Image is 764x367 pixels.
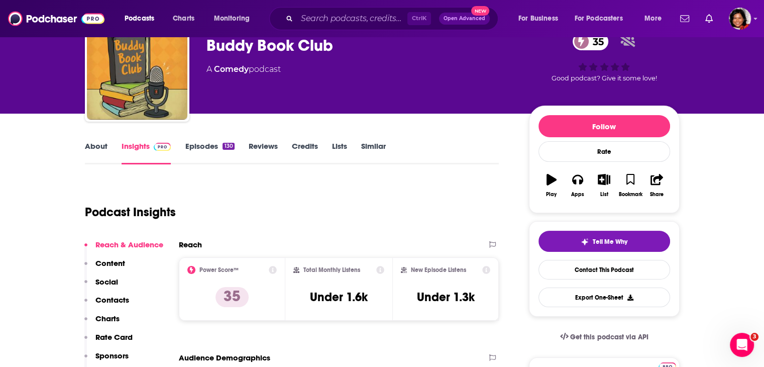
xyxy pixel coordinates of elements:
[214,12,250,26] span: Monitoring
[552,325,657,349] a: Get this podcast via API
[546,192,557,198] div: Play
[676,10,693,27] a: Show notifications dropdown
[249,141,278,164] a: Reviews
[729,8,751,30] img: User Profile
[650,192,664,198] div: Share
[303,266,360,273] h2: Total Monthly Listens
[292,141,318,164] a: Credits
[95,314,120,323] p: Charts
[85,205,176,220] h1: Podcast Insights
[552,74,657,82] span: Good podcast? Give it some love!
[538,231,670,252] button: tell me why sparkleTell Me Why
[581,238,589,246] img: tell me why sparkle
[471,6,489,16] span: New
[199,266,239,273] h2: Power Score™
[84,258,125,277] button: Content
[701,10,717,27] a: Show notifications dropdown
[122,141,171,164] a: InsightsPodchaser Pro
[125,12,154,26] span: Podcasts
[207,11,263,27] button: open menu
[87,19,187,120] img: Buddy Book Club
[332,141,347,164] a: Lists
[644,12,662,26] span: More
[511,11,571,27] button: open menu
[439,13,490,25] button: Open AdvancedNew
[571,192,584,198] div: Apps
[538,260,670,280] a: Contact This Podcast
[297,11,407,27] input: Search podcasts, credits, & more...
[729,8,751,30] button: Show profile menu
[185,141,234,164] a: Episodes130
[95,295,129,305] p: Contacts
[750,333,758,341] span: 3
[95,351,129,360] p: Sponsors
[591,167,617,204] button: List
[407,12,431,25] span: Ctrl K
[84,295,129,314] button: Contacts
[206,63,281,75] div: A podcast
[729,8,751,30] span: Logged in as terelynbc
[518,12,558,26] span: For Business
[361,141,386,164] a: Similar
[593,238,627,246] span: Tell Me Why
[310,290,368,305] h3: Under 1.6k
[215,287,249,307] p: 35
[529,26,680,88] div: 35Good podcast? Give it some love!
[279,7,508,30] div: Search podcasts, credits, & more...
[154,143,171,151] img: Podchaser Pro
[573,33,609,50] a: 35
[179,353,270,362] h2: Audience Demographics
[84,277,118,296] button: Social
[568,11,637,27] button: open menu
[643,167,670,204] button: Share
[444,16,485,21] span: Open Advanced
[214,64,249,74] a: Comedy
[84,332,133,351] button: Rate Card
[95,332,133,342] p: Rate Card
[538,167,565,204] button: Play
[538,141,670,162] div: Rate
[575,12,623,26] span: For Podcasters
[600,192,608,198] div: List
[95,277,118,287] p: Social
[583,33,609,50] span: 35
[166,11,200,27] a: Charts
[95,258,125,268] p: Content
[538,288,670,307] button: Export One-Sheet
[223,143,234,150] div: 130
[84,314,120,332] button: Charts
[8,9,104,28] img: Podchaser - Follow, Share and Rate Podcasts
[417,290,475,305] h3: Under 1.3k
[85,141,107,164] a: About
[618,192,642,198] div: Bookmark
[538,115,670,137] button: Follow
[95,240,163,249] p: Reach & Audience
[173,12,194,26] span: Charts
[570,333,648,341] span: Get this podcast via API
[118,11,167,27] button: open menu
[411,266,466,273] h2: New Episode Listens
[637,11,674,27] button: open menu
[565,167,591,204] button: Apps
[617,167,643,204] button: Bookmark
[730,333,754,357] iframe: Intercom live chat
[84,240,163,258] button: Reach & Audience
[179,240,202,249] h2: Reach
